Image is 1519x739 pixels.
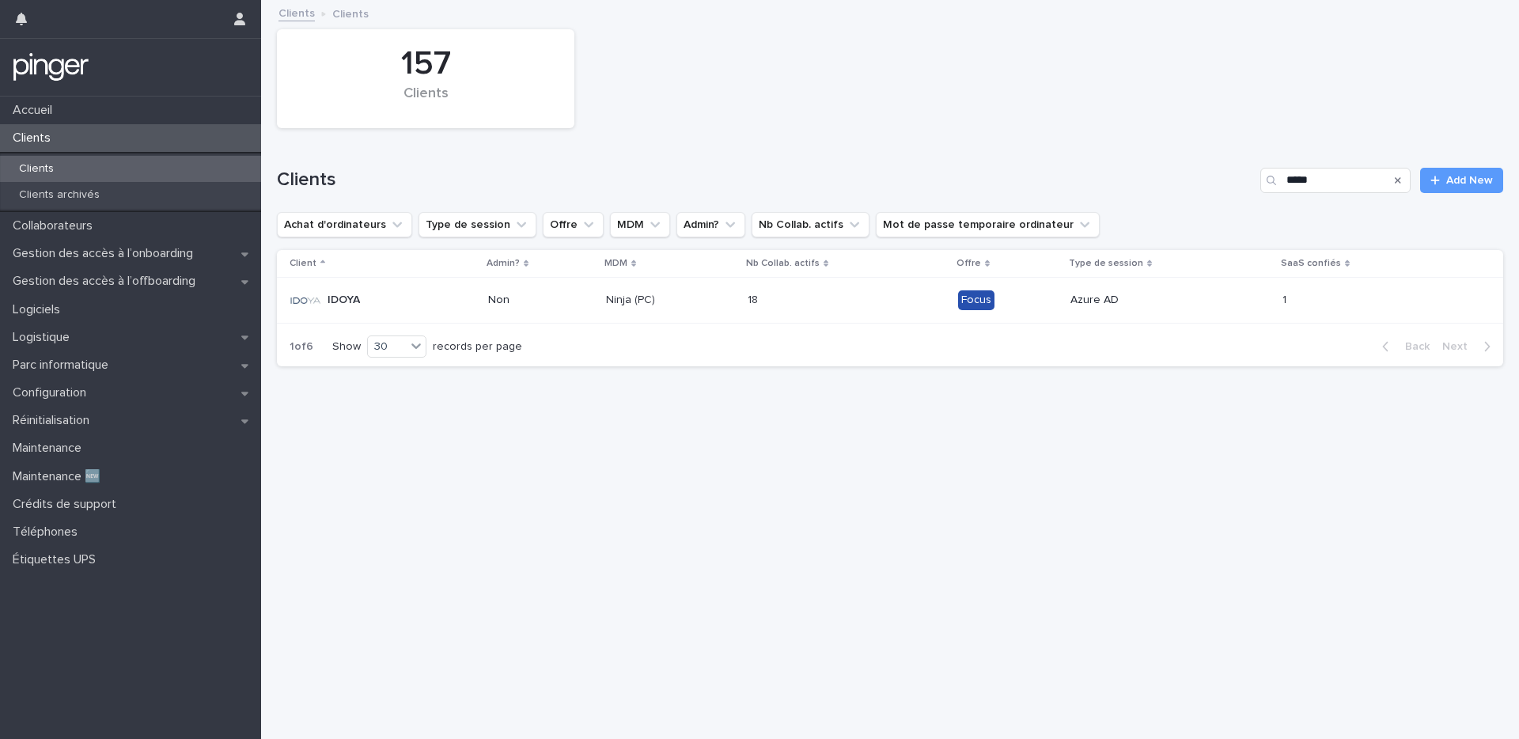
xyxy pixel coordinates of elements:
span: Add New [1446,175,1493,186]
div: 30 [368,339,406,355]
p: Clients archivés [6,188,112,202]
p: Parc informatique [6,358,121,373]
button: Mot de passe temporaire ordinateur [876,212,1100,237]
a: Clients [278,3,315,21]
button: MDM [610,212,670,237]
p: Ninja (PC) [606,294,719,307]
p: Logistique [6,330,82,345]
button: Next [1436,339,1503,354]
button: Achat d'ordinateurs [277,212,412,237]
p: Configuration [6,385,99,400]
p: records per page [433,340,522,354]
p: 1 [1282,290,1290,307]
button: Back [1369,339,1436,354]
p: IDOYA [328,294,360,307]
p: Type de session [1069,255,1143,272]
p: Étiquettes UPS [6,552,108,567]
button: Offre [543,212,604,237]
button: Nb Collab. actifs [752,212,869,237]
p: Collaborateurs [6,218,105,233]
span: Back [1396,341,1430,352]
p: Gestion des accès à l’offboarding [6,274,208,289]
p: Accueil [6,103,65,118]
p: Nb Collab. actifs [746,255,820,272]
div: Focus [958,290,994,310]
p: Maintenance [6,441,94,456]
p: Logiciels [6,302,73,317]
p: Azure AD [1070,294,1184,307]
p: Offre [956,255,981,272]
p: Clients [6,162,66,176]
input: Search [1260,168,1411,193]
p: Crédits de support [6,497,129,512]
p: Clients [6,131,63,146]
h1: Clients [277,169,1254,191]
img: mTgBEunGTSyRkCgitkcU [13,51,89,83]
p: MDM [604,255,627,272]
p: Admin? [487,255,520,272]
p: Show [332,340,361,354]
span: Next [1442,341,1477,352]
div: 157 [304,44,547,84]
p: Gestion des accès à l’onboarding [6,246,206,261]
div: Clients [304,85,547,119]
p: 1 of 6 [277,328,326,366]
p: Téléphones [6,525,90,540]
p: Non [488,294,593,307]
p: Réinitialisation [6,413,102,428]
tr: IDOYANonNinja (PC)1818 FocusAzure AD11 [277,278,1503,324]
p: 18 [748,290,761,307]
button: Type de session [419,212,536,237]
button: Admin? [676,212,745,237]
p: Client [290,255,316,272]
p: Maintenance 🆕 [6,469,113,484]
p: SaaS confiés [1281,255,1341,272]
a: Add New [1420,168,1503,193]
p: Clients [332,4,369,21]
